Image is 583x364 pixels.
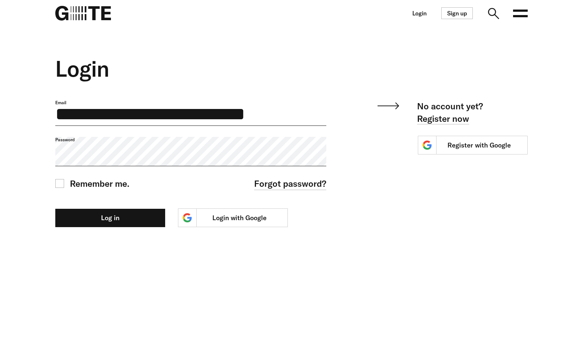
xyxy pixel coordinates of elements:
label: Password [55,137,326,143]
img: svg+xml;base64,PHN2ZyB4bWxucz0iaHR0cDovL3d3dy53My5vcmcvMjAwMC9zdmciIHdpZHRoPSI1OS42MTYiIGhlaWdodD... [378,100,399,109]
input: Remember me. [55,179,64,188]
a: Login [412,10,427,17]
p: No account yet? [399,100,483,125]
h2: Login [55,56,326,81]
a: Forgot password? [254,177,326,190]
a: Register with Google [418,136,528,154]
a: Sign up [441,7,473,19]
button: Log in [55,209,165,227]
a: Register now [417,113,469,124]
span: Remember me. [70,177,129,190]
label: Email [55,100,326,106]
img: G=TE [55,6,111,21]
a: Login with Google [178,208,288,227]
